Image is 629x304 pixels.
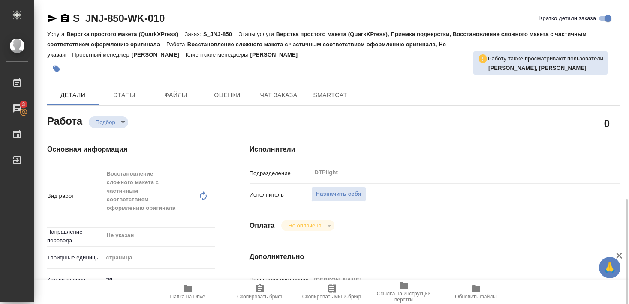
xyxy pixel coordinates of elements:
[73,12,165,24] a: S_JNJ-850-WK-010
[203,31,238,37] p: S_JNJ-850
[488,54,603,63] p: Работу также просматривают пользователи
[488,64,603,72] p: Оксютович Ирина, Гусельников Роман
[185,31,203,37] p: Заказ:
[207,90,248,101] span: Оценки
[103,250,215,265] div: страница
[311,187,366,202] button: Назначить себя
[250,191,311,199] p: Исполнитель
[599,257,620,278] button: 🙏
[238,31,276,37] p: Этапы услуги
[250,51,304,58] p: [PERSON_NAME]
[52,90,93,101] span: Детали
[250,276,311,284] p: Последнее изменение
[373,291,435,303] span: Ссылка на инструкции верстки
[281,220,334,231] div: Подбор
[186,51,250,58] p: Клиентские менеджеры
[250,252,620,262] h4: Дополнительно
[455,294,497,300] span: Обновить файлы
[170,294,205,300] span: Папка на Drive
[93,119,118,126] button: Подбор
[311,274,589,286] input: Пустое поле
[47,41,446,58] p: Восстановление сложного макета с частичным соответствием оформлению оригинала, Не указан
[47,276,103,284] p: Кол-во единиц
[250,221,275,231] h4: Оплата
[286,222,324,229] button: Не оплачена
[237,294,282,300] span: Скопировать бриф
[47,228,103,245] p: Направление перевода
[250,169,311,178] p: Подразделение
[310,90,351,101] span: SmartCat
[104,90,145,101] span: Этапы
[316,189,361,199] span: Назначить себя
[2,98,32,119] a: 3
[166,41,187,48] p: Работа
[302,294,361,300] span: Скопировать мини-бриф
[72,51,131,58] p: Проектный менеджер
[155,90,196,101] span: Файлы
[539,14,596,23] span: Кратко детали заказа
[47,31,66,37] p: Услуга
[47,253,103,262] p: Тарифные единицы
[47,192,103,200] p: Вид работ
[47,60,66,78] button: Добавить тэг
[602,259,617,277] span: 🙏
[47,31,587,48] p: Верстка простого макета (QuarkXPress), Приемка подверстки, Восстановление сложного макета с части...
[17,100,30,109] span: 3
[224,280,296,304] button: Скопировать бриф
[296,280,368,304] button: Скопировать мини-бриф
[488,65,587,71] b: [PERSON_NAME], [PERSON_NAME]
[60,13,70,24] button: Скопировать ссылку
[250,144,620,155] h4: Исполнители
[368,280,440,304] button: Ссылка на инструкции верстки
[47,113,82,128] h2: Работа
[47,144,215,155] h4: Основная информация
[604,116,610,131] h2: 0
[66,31,184,37] p: Верстка простого макета (QuarkXPress)
[152,280,224,304] button: Папка на Drive
[89,116,128,128] div: Подбор
[47,13,57,24] button: Скопировать ссылку для ЯМессенджера
[440,280,512,304] button: Обновить файлы
[258,90,299,101] span: Чат заказа
[103,274,215,286] input: ✎ Введи что-нибудь
[132,51,186,58] p: [PERSON_NAME]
